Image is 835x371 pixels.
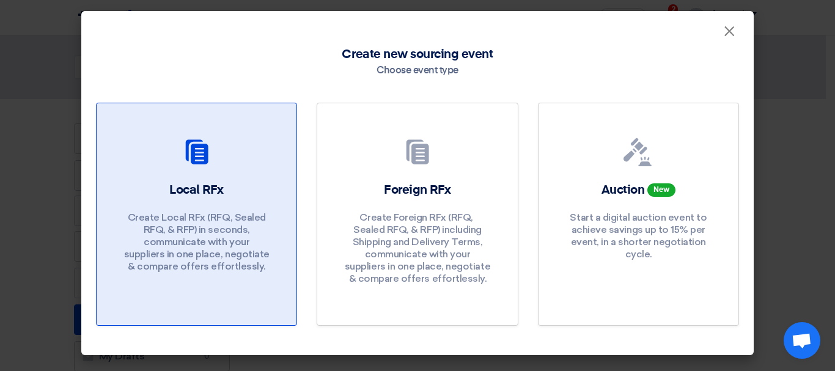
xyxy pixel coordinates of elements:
[723,22,735,46] font: ×
[345,211,490,284] font: Create Foreign RFx (RFQ, ​​Sealed RFQ, & RFP) including Shipping and Delivery Terms, communicate ...
[570,211,707,260] font: Start a digital auction event to achieve savings up to 15% per event, in a shorter negotiation cy...
[653,186,669,194] font: New
[169,184,224,196] font: Local RFx
[384,184,451,196] font: Foreign RFx
[713,20,745,44] button: Close
[317,103,518,326] a: Foreign RFx Create Foreign RFx (RFQ, ​​Sealed RFQ, & RFP) including Shipping and Delivery Terms, ...
[342,48,493,61] font: Create new sourcing event
[538,103,739,326] a: Auction New Start a digital auction event to achieve savings up to 15% per event, in a shorter ne...
[124,211,270,272] font: Create Local RFx (RFQ, ​​Sealed RFQ, & RFP) in seconds, communicate with your suppliers in one pl...
[784,322,820,359] div: Open chat
[377,66,458,76] font: Choose event type
[601,184,645,196] font: Auction
[96,103,297,326] a: Local RFx Create Local RFx (RFQ, ​​Sealed RFQ, & RFP) in seconds, communicate with your suppliers...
